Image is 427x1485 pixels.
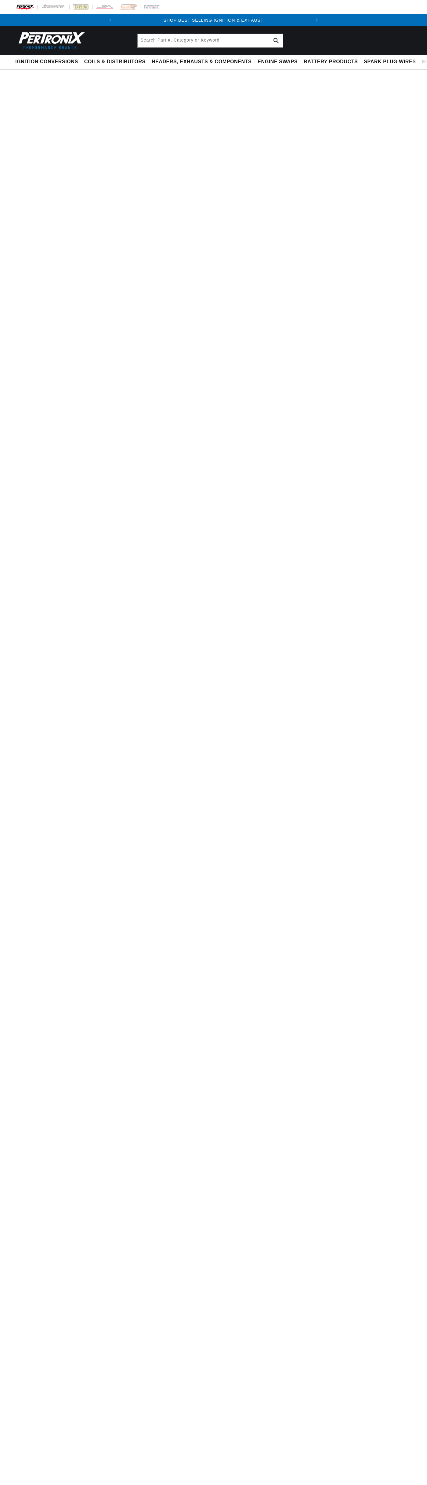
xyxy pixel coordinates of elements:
[81,55,149,69] summary: Coils & Distributors
[361,55,419,69] summary: Spark Plug Wires
[116,17,310,24] div: 1 of 2
[301,55,361,69] summary: Battery Products
[116,17,310,24] div: Announcement
[104,14,116,26] button: Translation missing: en.sections.announcements.previous_announcement
[311,14,323,26] button: Translation missing: en.sections.announcements.next_announcement
[255,55,301,69] summary: Engine Swaps
[149,55,255,69] summary: Headers, Exhausts & Components
[163,18,263,23] a: SHOP BEST SELLING IGNITION & EXHAUST
[138,34,283,47] input: Search Part #, Category or Keyword
[15,30,85,51] img: Pertronix
[15,55,81,69] summary: Ignition Conversions
[270,34,283,47] button: Search Part #, Category or Keyword
[364,59,416,65] span: Spark Plug Wires
[304,59,358,65] span: Battery Products
[152,59,251,65] span: Headers, Exhausts & Components
[258,59,298,65] span: Engine Swaps
[84,59,146,65] span: Coils & Distributors
[15,59,78,65] span: Ignition Conversions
